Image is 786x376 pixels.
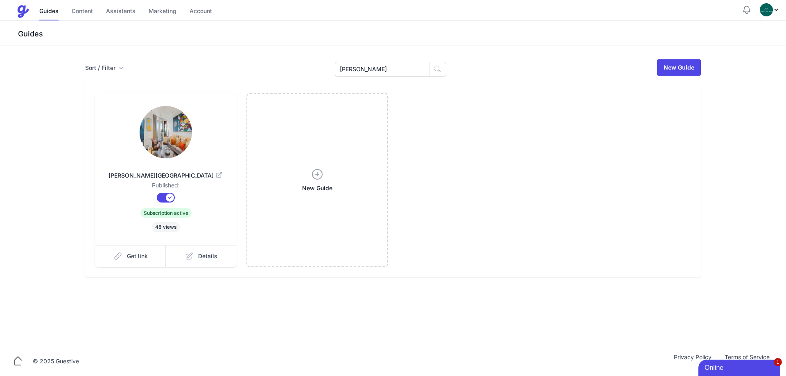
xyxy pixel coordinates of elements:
[760,3,779,16] div: Profile Menu
[16,29,786,39] h3: Guides
[198,252,217,260] span: Details
[149,3,176,20] a: Marketing
[16,5,29,18] img: Guestive Guides
[742,5,752,15] button: Notifications
[667,353,718,369] a: Privacy Policy
[95,245,166,267] a: Get link
[106,3,136,20] a: Assistants
[657,59,701,76] a: New Guide
[108,181,224,193] dd: Published:
[33,357,79,365] div: © 2025 Guestive
[108,171,224,180] span: [PERSON_NAME][GEOGRAPHIC_DATA]
[152,222,180,232] span: 48 views
[190,3,212,20] a: Account
[698,358,782,376] iframe: chat widget
[140,106,192,158] img: tz7guqm2isaqstgb1jntn8dqqm35
[246,93,388,267] a: New Guide
[335,62,429,77] input: Search Guides
[140,208,192,218] span: Subscription active
[127,252,148,260] span: Get link
[718,353,776,369] a: Terms of Service
[72,3,93,20] a: Content
[39,3,59,20] a: Guides
[166,245,237,267] a: Details
[760,3,773,16] img: oovs19i4we9w73xo0bfpgswpi0cd
[85,64,124,72] button: Sort / Filter
[302,184,332,192] span: New Guide
[108,162,224,181] a: [PERSON_NAME][GEOGRAPHIC_DATA]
